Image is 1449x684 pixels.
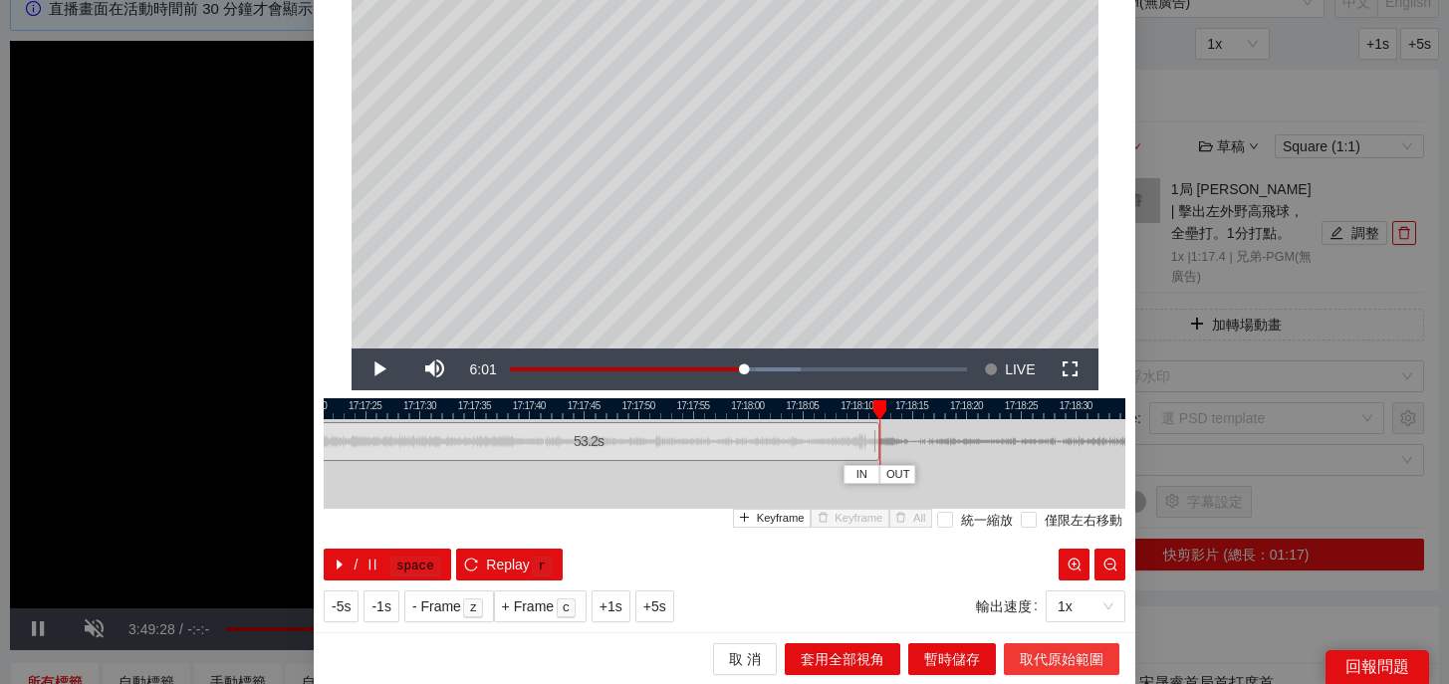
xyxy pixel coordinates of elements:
[363,590,398,622] button: -1s
[494,590,587,622] button: + Framec
[643,595,666,617] span: +5s
[557,598,577,618] kbd: c
[532,557,552,576] kbd: r
[886,466,910,484] span: OUT
[404,590,494,622] button: - Framez
[464,558,478,573] span: reload
[456,549,563,580] button: reloadReplayr
[1068,558,1082,573] span: zoom-in
[924,648,980,670] span: 暫時儲存
[713,643,777,675] button: 取 消
[470,361,497,377] span: 6:01
[324,590,359,622] button: -5s
[1004,643,1119,675] button: 取代原始範圍
[592,590,630,622] button: +1s
[1043,348,1098,390] button: Fullscreen
[333,558,347,573] span: caret-right
[407,348,463,390] button: Mute
[463,598,483,618] kbd: z
[801,648,884,670] span: 套用全部視角
[1005,348,1035,390] span: LIVE
[1326,650,1429,684] div: 回報問題
[1020,648,1103,670] span: 取代原始範圍
[844,465,879,484] button: IN
[635,590,674,622] button: +5s
[365,558,379,573] span: pause
[298,422,879,461] div: 53.2 s
[811,509,889,528] button: deleteKeyframe
[412,595,461,617] span: - Frame
[1103,558,1117,573] span: zoom-out
[324,549,451,580] button: caret-right/pausespace
[977,348,1042,390] button: Seek to live, currently behind live
[953,512,1021,532] span: 統一縮放
[733,509,812,528] button: plusKeyframe
[879,465,915,484] button: OUT
[355,554,359,575] span: /
[332,595,351,617] span: -5s
[390,557,440,576] kbd: space
[352,348,407,390] button: Play
[510,367,968,371] div: Progress Bar
[976,590,1046,622] label: 輸出速度
[856,466,867,484] span: IN
[371,595,390,617] span: -1s
[889,509,932,528] button: deleteAll
[739,512,750,525] span: plus
[729,648,761,670] span: 取 消
[600,595,622,617] span: +1s
[757,510,805,528] span: Keyframe
[502,595,555,617] span: + Frame
[486,554,530,575] span: Replay
[1059,549,1089,580] button: zoom-in
[1037,512,1130,532] span: 僅限左右移動
[1058,591,1113,621] span: 1x
[785,643,900,675] button: 套用全部視角
[1094,549,1125,580] button: zoom-out
[908,643,996,675] button: 暫時儲存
